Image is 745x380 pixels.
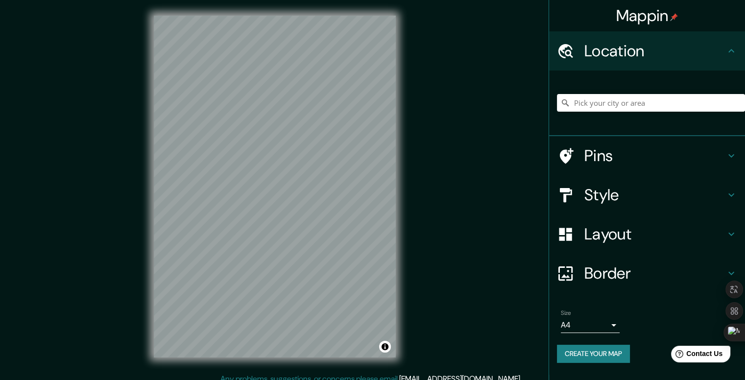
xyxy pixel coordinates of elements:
[584,146,725,166] h4: Pins
[549,254,745,293] div: Border
[561,317,620,333] div: A4
[549,214,745,254] div: Layout
[549,136,745,175] div: Pins
[557,94,745,112] input: Pick your city or area
[549,31,745,71] div: Location
[584,185,725,205] h4: Style
[561,309,571,317] label: Size
[670,13,678,21] img: pin-icon.png
[584,224,725,244] h4: Layout
[584,41,725,61] h4: Location
[549,175,745,214] div: Style
[154,16,396,357] canvas: Map
[557,345,630,363] button: Create your map
[616,6,678,25] h4: Mappin
[658,342,734,369] iframe: Help widget launcher
[584,263,725,283] h4: Border
[379,341,391,353] button: Toggle attribution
